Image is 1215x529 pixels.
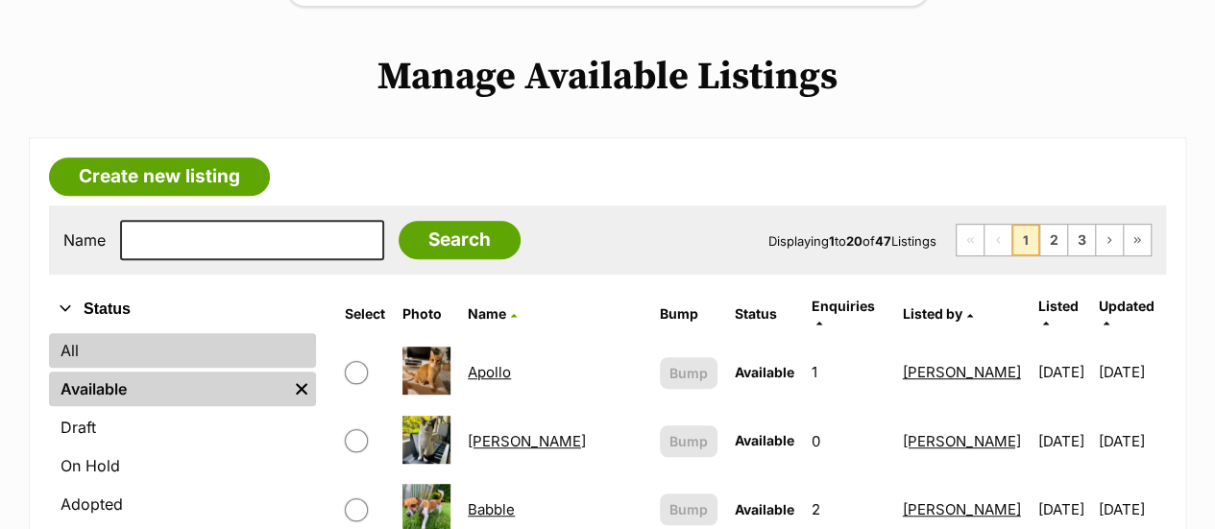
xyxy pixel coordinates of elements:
[735,432,794,448] span: Available
[1038,298,1079,314] span: Listed
[49,333,316,368] a: All
[903,305,962,322] span: Listed by
[49,157,270,196] a: Create new listing
[903,305,973,322] a: Listed by
[669,431,708,451] span: Bump
[735,364,794,380] span: Available
[49,372,287,406] a: Available
[468,363,511,381] a: Apollo
[652,291,725,337] th: Bump
[984,225,1011,255] span: Previous page
[768,233,936,249] span: Displaying to of Listings
[1040,225,1067,255] a: Page 2
[468,500,515,518] a: Babble
[812,298,875,314] span: translation missing: en.admin.listings.index.attributes.enquiries
[660,425,717,457] button: Bump
[804,408,893,474] td: 0
[660,493,717,525] button: Bump
[287,372,316,406] a: Remove filter
[660,357,717,389] button: Bump
[1098,298,1154,329] a: Updated
[1098,298,1154,314] span: Updated
[846,233,863,249] strong: 20
[903,363,1021,381] a: [PERSON_NAME]
[49,448,316,483] a: On Hold
[1068,225,1095,255] a: Page 3
[468,305,517,322] a: Name
[903,432,1021,450] a: [PERSON_NAME]
[1031,339,1097,405] td: [DATE]
[829,233,835,249] strong: 1
[49,487,316,521] a: Adopted
[1012,225,1039,255] span: Page 1
[468,305,506,322] span: Name
[1031,408,1097,474] td: [DATE]
[337,291,393,337] th: Select
[957,225,984,255] span: First page
[1096,225,1123,255] a: Next page
[468,432,586,450] a: [PERSON_NAME]
[63,231,106,249] label: Name
[735,501,794,517] span: Available
[1098,339,1164,405] td: [DATE]
[1124,225,1151,255] a: Last page
[727,291,802,337] th: Status
[399,221,521,259] input: Search
[395,291,458,337] th: Photo
[1098,408,1164,474] td: [DATE]
[669,363,708,383] span: Bump
[669,499,708,519] span: Bump
[804,339,893,405] td: 1
[903,500,1021,518] a: [PERSON_NAME]
[875,233,891,249] strong: 47
[956,224,1152,256] nav: Pagination
[812,298,875,329] a: Enquiries
[49,297,316,322] button: Status
[49,410,316,445] a: Draft
[1038,298,1079,329] a: Listed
